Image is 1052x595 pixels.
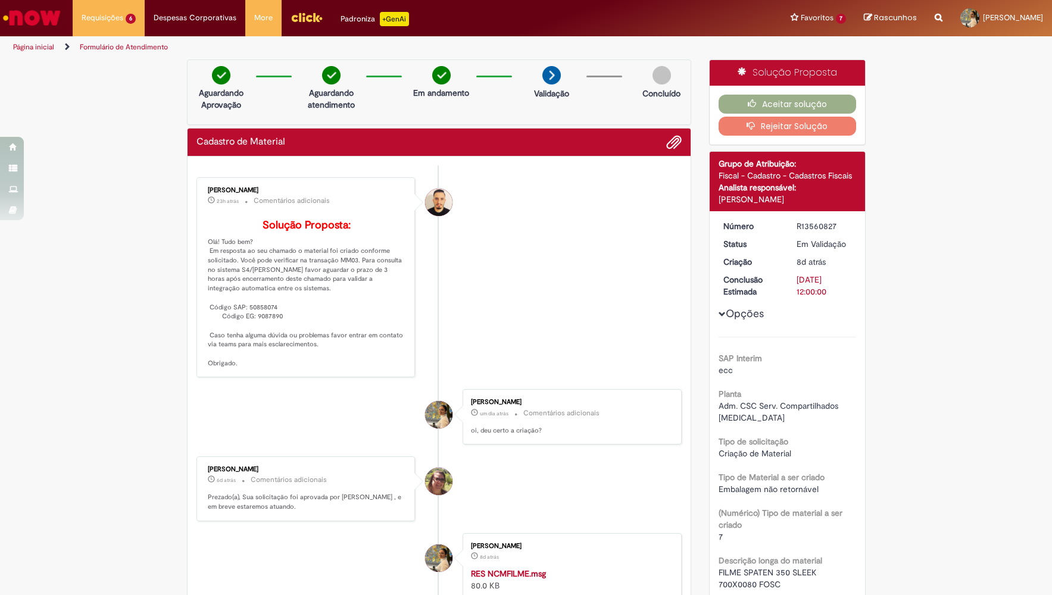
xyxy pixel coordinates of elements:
div: Arnaldo Jose Vieira De Melo [425,189,452,216]
p: Em andamento [413,87,469,99]
dt: Conclusão Estimada [714,274,788,297]
span: 8d atrás [797,256,826,267]
p: +GenAi [380,12,409,26]
a: Rascunhos [864,12,917,24]
span: Favoritos [801,12,834,24]
span: ecc [719,365,733,375]
img: click_logo_yellow_360x200.png [291,8,323,26]
span: 7 [719,531,723,542]
img: arrow-next.png [542,66,561,84]
b: Descrição longa do material [719,555,822,566]
b: Tipo de Material a ser criado [719,472,825,483]
img: ServiceNow [1,6,63,30]
a: RES NCMFILME.msg [471,568,546,579]
p: Validação [534,87,569,99]
div: 80.0 KB [471,568,669,591]
div: [PERSON_NAME] [208,466,406,473]
span: Adm. CSC Serv. Compartilhados [MEDICAL_DATA] [719,400,841,423]
a: Formulário de Atendimento [80,42,168,52]
div: [DATE] 12:00:00 [797,274,852,297]
ul: Trilhas de página [9,36,692,58]
h2: Cadastro de Material Histórico de tíquete [196,137,285,148]
div: Yasmim Ferreira Da Silva [425,401,452,428]
span: Despesas Corporativas [154,12,236,24]
dt: Número [714,220,788,232]
p: oi, deu certo a criação? [471,426,669,436]
dt: Status [714,238,788,250]
button: Adicionar anexos [666,134,682,150]
b: Planta [719,389,741,399]
div: Em Validação [797,238,852,250]
span: Criação de Material [719,448,791,459]
b: Tipo de solicitação [719,436,788,447]
time: 23/09/2025 18:08:12 [480,553,499,560]
div: Padroniza [341,12,409,26]
time: 25/09/2025 18:26:39 [217,477,236,484]
div: Grupo de Atribuição: [719,158,856,170]
p: Olá! Tudo bem? Em resposta ao seu chamado o material foi criado conforme solicitado. Você pode ve... [208,220,406,368]
span: 8d atrás [480,553,499,560]
button: Aceitar solução [719,95,856,114]
span: Embalagem não retornável [719,484,819,494]
p: Aguardando Aprovação [192,87,250,111]
p: Concluído [642,87,680,99]
p: Prezado(a), Sua solicitação foi aprovada por [PERSON_NAME] , e em breve estaremos atuando. [208,493,406,511]
p: Aguardando atendimento [302,87,360,111]
div: Ana Paula De Sousa Rodrigues [425,468,452,495]
span: Requisições [82,12,123,24]
img: check-circle-green.png [322,66,341,84]
div: R13560827 [797,220,852,232]
b: (Numérico) Tipo de material a ser criado [719,508,842,530]
div: [PERSON_NAME] [719,193,856,205]
small: Comentários adicionais [251,475,327,485]
small: Comentários adicionais [254,196,330,206]
dt: Criação [714,256,788,268]
div: 23/09/2025 18:09:58 [797,256,852,268]
span: um dia atrás [480,410,508,417]
img: check-circle-green.png [212,66,230,84]
button: Rejeitar Solução [719,117,856,136]
div: [PERSON_NAME] [208,187,406,194]
div: Solução Proposta [710,60,865,86]
div: [PERSON_NAME] [471,543,669,550]
span: 7 [836,14,846,24]
span: [PERSON_NAME] [983,12,1043,23]
span: 6d atrás [217,477,236,484]
b: Solução Proposta: [263,218,351,232]
div: [PERSON_NAME] [471,399,669,406]
div: Analista responsável: [719,181,856,193]
time: 23/09/2025 18:09:58 [797,256,826,267]
div: Fiscal - Cadastro - Cadastros Fiscais [719,170,856,181]
img: img-circle-grey.png [653,66,671,84]
time: 30/09/2025 09:50:12 [217,198,239,205]
img: check-circle-green.png [432,66,451,84]
time: 29/09/2025 14:36:00 [480,410,508,417]
span: Rascunhos [874,12,917,23]
b: SAP Interim [719,353,762,364]
small: Comentários adicionais [523,408,600,418]
span: FILME SPATEN 350 SLEEK 700X0080 FOSC [719,567,819,590]
a: Página inicial [13,42,54,52]
span: 6 [126,14,136,24]
div: Yasmim Ferreira Da Silva [425,544,452,572]
span: 23h atrás [217,198,239,205]
span: More [254,12,273,24]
